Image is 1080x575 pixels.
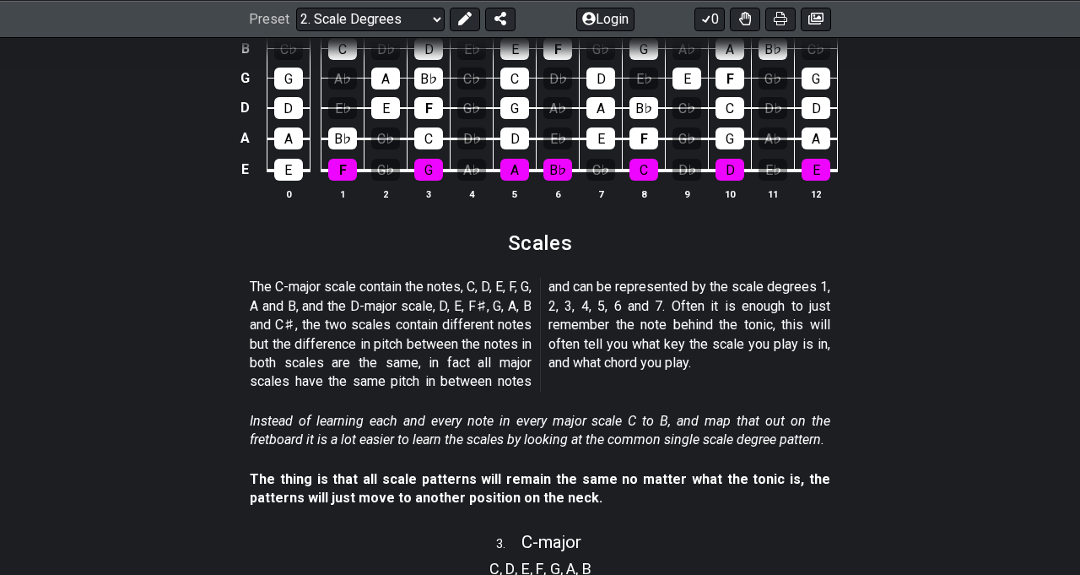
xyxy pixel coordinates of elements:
[414,68,443,90] div: B♭
[715,38,744,60] div: A
[666,185,709,203] th: 9
[508,234,573,252] h2: Scales
[250,413,830,448] em: Instead of learning each and every note in every major scale C to B, and map that out on the fret...
[371,127,400,149] div: C♭
[235,63,256,93] td: G
[765,7,796,30] button: Print
[580,185,623,203] th: 7
[709,185,752,203] th: 10
[759,68,787,90] div: G♭
[235,34,256,63] td: B
[715,68,744,90] div: F
[672,127,701,149] div: G♭
[715,127,744,149] div: G
[274,127,303,149] div: A
[586,159,615,181] div: C♭
[629,159,658,181] div: C
[759,127,787,149] div: A♭
[672,159,701,181] div: D♭
[371,38,400,60] div: D♭
[752,185,795,203] th: 11
[795,185,838,203] th: 12
[576,7,634,30] button: Login
[730,7,760,30] button: Toggle Dexterity for all fretkits
[802,127,830,149] div: A
[801,7,831,30] button: Create image
[543,127,572,149] div: E♭
[250,471,830,506] strong: The thing is that all scale patterns will remain the same no matter what the tonic is, the patter...
[250,278,830,391] p: The C-major scale contain the notes, C, D, E, F, G, A and B, and the D-major scale, D, E, F♯, G, ...
[457,159,486,181] div: A♭
[371,97,400,119] div: E
[759,38,787,60] div: B♭
[235,154,256,186] td: E
[414,97,443,119] div: F
[496,535,521,554] span: 3 .
[672,38,701,60] div: A♭
[543,68,572,90] div: D♭
[521,532,581,552] span: C - major
[623,185,666,203] th: 8
[450,7,480,30] button: Edit Preset
[408,185,451,203] th: 3
[457,38,486,60] div: E♭
[759,159,787,181] div: E♭
[328,127,357,149] div: B♭
[586,97,615,119] div: A
[672,97,701,119] div: C♭
[274,38,303,60] div: C♭
[457,97,486,119] div: G♭
[364,185,408,203] th: 2
[543,97,572,119] div: A♭
[500,97,529,119] div: G
[457,68,486,90] div: C♭
[586,127,615,149] div: E
[802,38,830,60] div: C♭
[274,159,303,181] div: E
[451,185,494,203] th: 4
[586,38,615,60] div: G♭
[371,68,400,90] div: A
[235,93,256,123] td: D
[500,38,529,60] div: E
[543,159,572,181] div: B♭
[328,68,357,90] div: A♭
[321,185,364,203] th: 1
[328,159,357,181] div: F
[274,97,303,119] div: D
[500,159,529,181] div: A
[715,97,744,119] div: C
[371,159,400,181] div: G♭
[629,38,658,60] div: G
[537,185,580,203] th: 6
[274,68,303,90] div: G
[249,11,289,27] span: Preset
[759,97,787,119] div: D♭
[296,7,445,30] select: Preset
[694,7,725,30] button: 0
[235,123,256,155] td: A
[500,68,529,90] div: C
[629,68,658,90] div: E♭
[414,127,443,149] div: C
[485,7,516,30] button: Share Preset
[328,97,357,119] div: E♭
[494,185,537,203] th: 5
[715,159,744,181] div: D
[543,38,572,60] div: F
[457,127,486,149] div: D♭
[500,127,529,149] div: D
[802,159,830,181] div: E
[586,68,615,90] div: D
[267,185,310,203] th: 0
[629,97,658,119] div: B♭
[414,38,443,60] div: D
[672,68,701,90] div: E
[802,68,830,90] div: G
[414,159,443,181] div: G
[328,38,357,60] div: C
[629,127,658,149] div: F
[802,97,830,119] div: D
